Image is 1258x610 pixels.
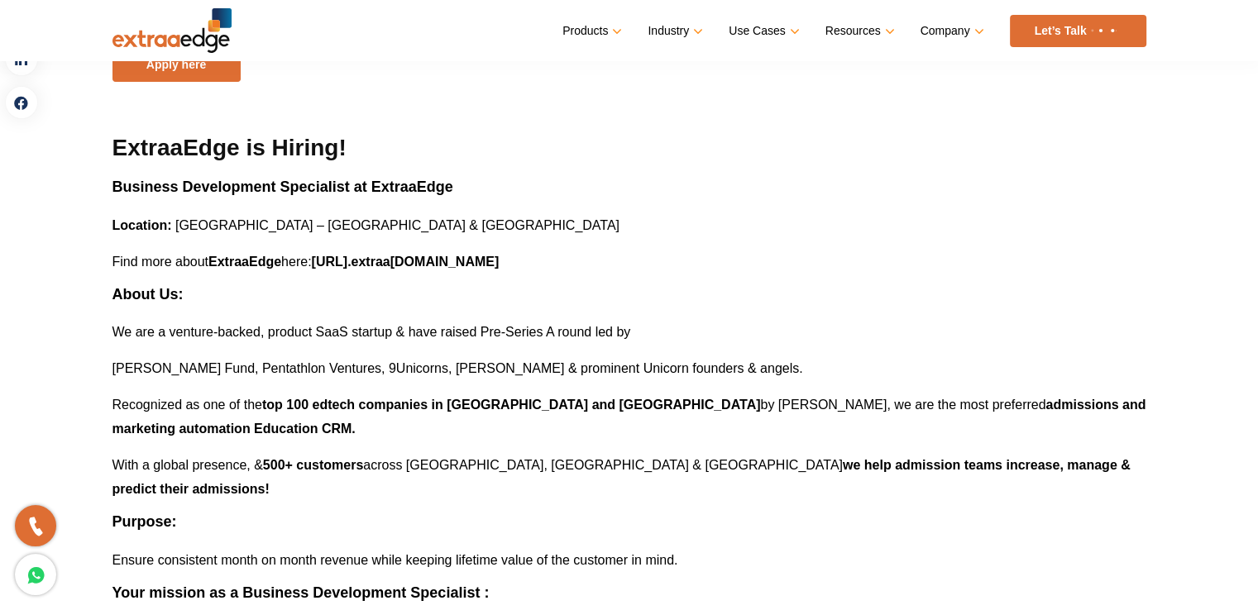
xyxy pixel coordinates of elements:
span: Ensure consistent month on month revenue while keeping lifetime value of the customer in mind. [112,553,678,567]
b: we help admission teams increase, manage & predict their admissions! [112,458,1131,496]
span: Recognized as one of the [112,398,262,412]
span: We are a venture-backed, product SaaS startup & have raised Pre-Series A round led by [112,325,631,339]
h3: Business Development Specialist at ExtraaEdge [112,179,1146,197]
span: Find more about [112,255,209,269]
h3: Your mission as a Business Development Specialist : [112,584,1146,603]
a: Industry [648,19,700,43]
b: [URL]. [312,255,352,269]
h2: ExtraaEdge is Hiring! [112,133,1146,162]
h3: Purpose: [112,513,1146,531]
a: Company [921,19,981,43]
b: Location: [112,218,172,232]
span: here: [281,255,311,269]
span: [GEOGRAPHIC_DATA] – [GEOGRAPHIC_DATA] & [GEOGRAPHIC_DATA] [175,218,619,232]
b: Extraa [208,255,249,269]
a: Products [562,19,619,43]
span: across [GEOGRAPHIC_DATA], [GEOGRAPHIC_DATA] & [GEOGRAPHIC_DATA] [363,458,843,472]
a: Use Cases [729,19,796,43]
h3: About Us: [112,286,1146,304]
span: by [PERSON_NAME], we are the most preferred [760,398,1045,412]
button: Apply here [112,47,241,82]
span: [PERSON_NAME] Fund, Pentathlon Ventures, 9Unicorns, [PERSON_NAME] & prominent Unicorn founders & ... [112,361,803,375]
b: extraa [352,255,390,269]
span: With a global presence, & [112,458,263,472]
a: Resources [825,19,892,43]
b: 500+ customers [263,458,363,472]
b: top 100 edtech companies in [GEOGRAPHIC_DATA] and [GEOGRAPHIC_DATA] [262,398,760,412]
b: Edge [249,255,281,269]
a: facebook [5,86,38,119]
b: [DOMAIN_NAME] [390,255,500,269]
a: Let’s Talk [1010,15,1146,47]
